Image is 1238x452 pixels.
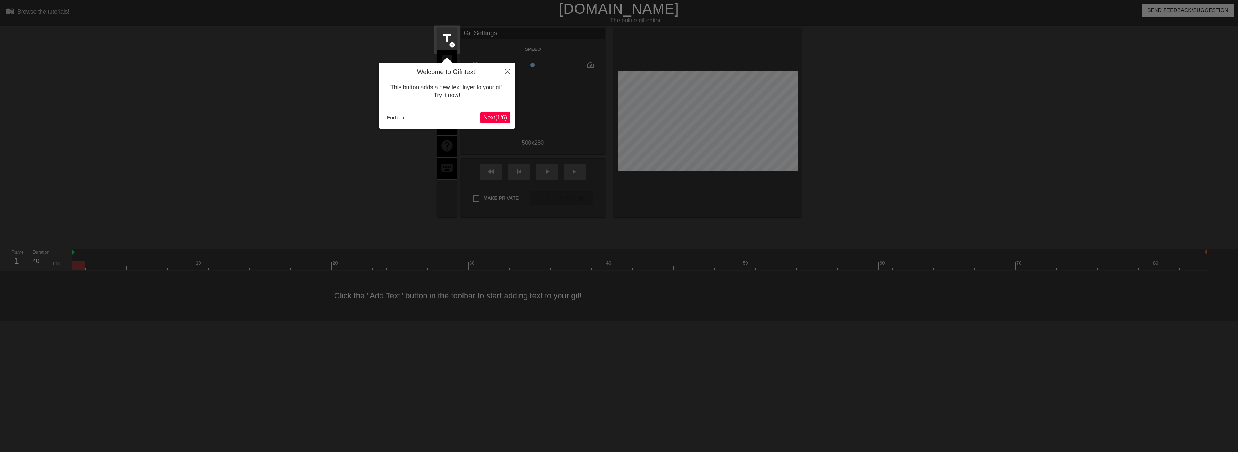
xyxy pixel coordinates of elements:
[480,112,510,123] button: Next
[483,114,507,121] span: Next ( 1 / 6 )
[500,63,515,80] button: Close
[384,112,409,123] button: End tour
[384,76,510,107] div: This button adds a new text layer to your gif. Try it now!
[384,68,510,76] h4: Welcome to Gifntext!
